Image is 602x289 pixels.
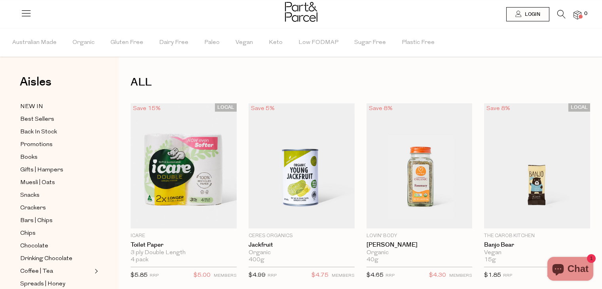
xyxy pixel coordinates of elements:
[20,165,92,175] a: Gifts | Hampers
[484,103,513,114] div: Save 8%
[20,190,92,200] a: Snacks
[20,127,57,137] span: Back In Stock
[582,10,589,17] span: 0
[367,241,473,249] a: [PERSON_NAME]
[215,103,237,112] span: LOCAL
[131,103,237,228] img: Toilet Paper
[332,274,355,278] small: MEMBERS
[249,232,355,240] p: Ceres Organics
[354,29,386,57] span: Sugar Free
[367,272,384,278] span: $4.65
[367,103,395,114] div: Save 8%
[429,270,446,281] span: $4.30
[386,274,395,278] small: RRP
[72,29,95,57] span: Organic
[204,29,220,57] span: Paleo
[249,241,355,249] a: Jackfruit
[20,178,55,188] span: Muesli | Oats
[311,270,329,281] span: $4.75
[249,272,266,278] span: $4.99
[402,29,435,57] span: Plastic Free
[249,103,277,114] div: Save 5%
[150,274,159,278] small: RRP
[484,257,496,264] span: 15g
[20,102,92,112] a: NEW IN
[298,29,338,57] span: Low FODMAP
[131,257,148,264] span: 4 pack
[131,249,237,257] div: 3 ply Double Length
[367,249,473,257] div: Organic
[20,191,40,200] span: Snacks
[159,29,188,57] span: Dairy Free
[20,76,51,96] a: Aisles
[131,103,163,114] div: Save 15%
[503,274,512,278] small: RRP
[249,249,355,257] div: Organic
[20,73,51,91] span: Aisles
[20,266,92,276] a: Coffee | Tea
[93,266,98,276] button: Expand/Collapse Coffee | Tea
[20,241,48,251] span: Chocolate
[20,178,92,188] a: Muesli | Oats
[235,29,253,57] span: Vegan
[484,249,590,257] div: Vegan
[110,29,143,57] span: Gluten Free
[484,103,590,228] img: Banjo Bear
[506,7,549,21] a: Login
[20,114,92,124] a: Best Sellers
[20,228,92,238] a: Chips
[131,73,590,91] h1: ALL
[20,254,92,264] a: Drinking Chocolate
[484,241,590,249] a: Banjo Bear
[269,29,283,57] span: Keto
[20,267,53,276] span: Coffee | Tea
[20,153,38,162] span: Books
[20,203,46,213] span: Crackers
[367,257,378,264] span: 40g
[484,272,501,278] span: $1.85
[249,257,264,264] span: 400g
[131,241,237,249] a: Toilet Paper
[20,229,36,238] span: Chips
[20,203,92,213] a: Crackers
[131,232,237,240] p: icare
[20,279,92,289] a: Spreads | Honey
[20,279,65,289] span: Spreads | Honey
[449,274,472,278] small: MEMBERS
[20,165,63,175] span: Gifts | Hampers
[214,274,237,278] small: MEMBERS
[574,11,581,19] a: 0
[20,152,92,162] a: Books
[20,102,43,112] span: NEW IN
[20,140,92,150] a: Promotions
[20,216,92,226] a: Bars | Chips
[249,103,355,228] img: Jackfruit
[367,232,473,240] p: Lovin' Body
[20,254,72,264] span: Drinking Chocolate
[484,232,590,240] p: The Carob Kitchen
[194,270,211,281] span: $5.00
[20,140,53,150] span: Promotions
[367,103,473,228] img: Rosemary
[20,115,54,124] span: Best Sellers
[545,257,596,283] inbox-online-store-chat: Shopify online store chat
[523,11,540,18] span: Login
[285,2,317,22] img: Part&Parcel
[20,127,92,137] a: Back In Stock
[20,216,53,226] span: Bars | Chips
[12,29,57,57] span: Australian Made
[568,103,590,112] span: LOCAL
[131,272,148,278] span: $5.85
[268,274,277,278] small: RRP
[20,241,92,251] a: Chocolate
